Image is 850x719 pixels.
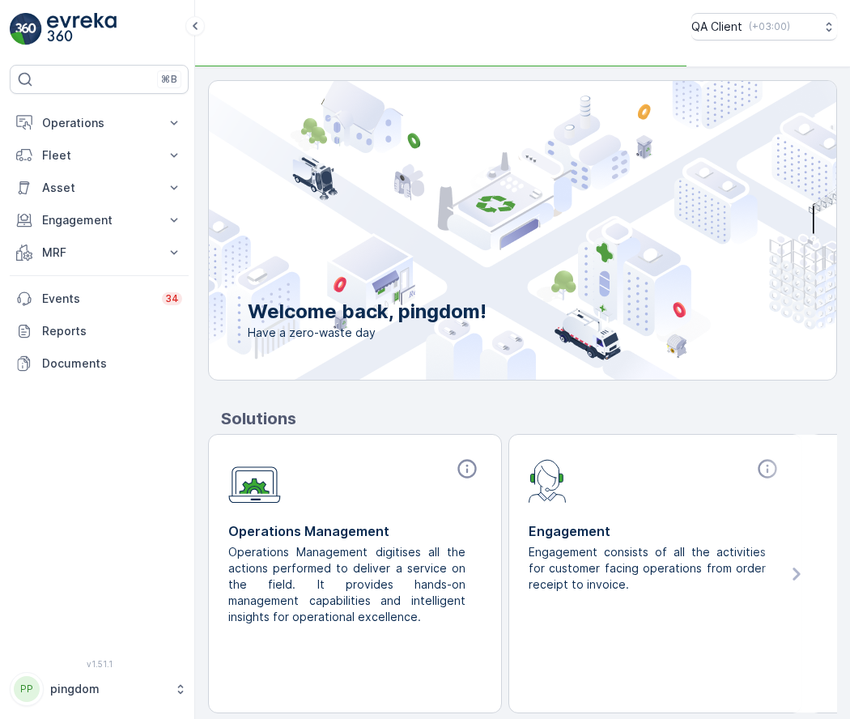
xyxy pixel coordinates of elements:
button: Asset [10,172,189,204]
a: Events34 [10,283,189,315]
p: ( +03:00 ) [749,20,790,33]
p: QA Client [691,19,742,35]
a: Reports [10,315,189,347]
button: Operations [10,107,189,139]
p: ⌘B [161,73,177,86]
img: module-icon [529,457,567,503]
div: PP [14,676,40,702]
p: Solutions [221,406,837,431]
p: Asset [42,180,156,196]
p: Documents [42,355,182,372]
p: Operations Management [228,521,482,541]
p: Operations Management digitises all the actions performed to deliver a service on the field. It p... [228,544,469,625]
img: city illustration [136,81,836,380]
p: MRF [42,245,156,261]
p: Welcome back, pingdom! [248,299,487,325]
button: QA Client(+03:00) [691,13,837,40]
p: Engagement [529,521,782,541]
p: Reports [42,323,182,339]
img: module-icon [228,457,281,504]
p: 34 [165,292,179,305]
p: Events [42,291,152,307]
button: PPpingdom [10,672,189,706]
p: Fleet [42,147,156,164]
img: logo_light-DOdMpM7g.png [47,13,117,45]
button: Engagement [10,204,189,236]
span: Have a zero-waste day [248,325,487,341]
p: Engagement [42,212,156,228]
span: v 1.51.1 [10,659,189,669]
button: Fleet [10,139,189,172]
img: logo [10,13,42,45]
p: pingdom [50,681,166,697]
p: Engagement consists of all the activities for customer facing operations from order receipt to in... [529,544,769,593]
a: Documents [10,347,189,380]
p: Operations [42,115,156,131]
button: MRF [10,236,189,269]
